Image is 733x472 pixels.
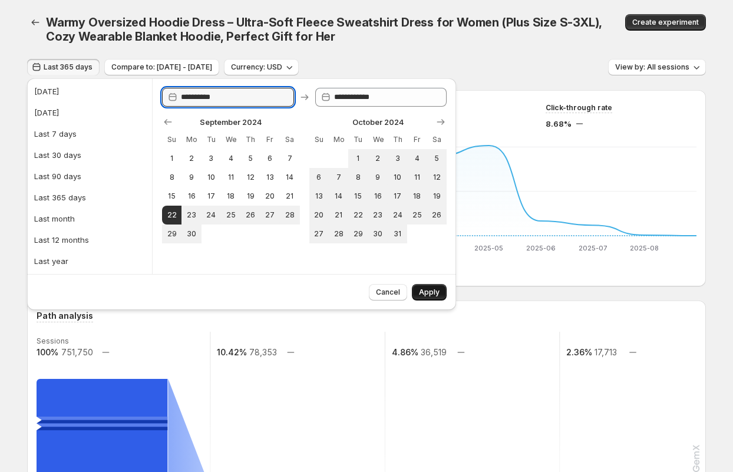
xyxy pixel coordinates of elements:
span: 31 [392,229,402,239]
span: Compare to: [DATE] - [DATE] [111,62,212,72]
span: 8.68% [546,118,572,130]
th: Thursday [240,130,260,149]
span: 5 [245,154,255,163]
span: 13 [314,192,324,201]
button: Tuesday October 29 2024 [348,225,368,243]
text: 100% [37,347,58,357]
button: Last 7 days [31,124,148,143]
span: 20 [265,192,275,201]
th: Sunday [162,130,181,149]
span: Su [167,135,177,144]
span: Warmy Oversized Hoodie Dress – Ultra-Soft Fleece Sweatshirt Dress for Women (Plus Size S-3XL), Co... [46,15,602,44]
text: 2025-05 [474,244,503,252]
button: Apply [412,284,447,301]
span: 22 [353,210,363,220]
th: Friday [260,130,280,149]
button: Monday October 7 2024 [329,168,348,187]
button: Thursday September 5 2024 [240,149,260,168]
text: Sessions [37,336,69,345]
button: Tuesday October 15 2024 [348,187,368,206]
div: Last month [34,213,75,225]
span: 9 [186,173,196,182]
span: 7 [285,154,295,163]
span: 6 [265,154,275,163]
button: Saturday October 5 2024 [427,149,447,168]
span: 22 [167,210,177,220]
button: [DATE] [31,103,148,122]
button: Compare to: [DATE] - [DATE] [104,59,219,75]
button: Tuesday October 1 2024 [348,149,368,168]
button: Saturday September 14 2024 [280,168,299,187]
th: Saturday [427,130,447,149]
span: 30 [186,229,196,239]
span: 18 [226,192,236,201]
button: Tuesday September 3 2024 [202,149,221,168]
th: Wednesday [221,130,240,149]
span: 23 [186,210,196,220]
button: Wednesday September 18 2024 [221,187,240,206]
th: Tuesday [202,130,221,149]
button: Tuesday October 8 2024 [348,168,368,187]
button: Thursday October 17 2024 [388,187,407,206]
span: 4 [226,154,236,163]
text: 751,750 [61,347,93,357]
button: Thursday October 24 2024 [388,206,407,225]
span: 30 [373,229,383,239]
button: Last year [31,252,148,270]
text: 2025-08 [630,244,659,252]
button: Sunday September 29 2024 [162,225,181,243]
span: 18 [412,192,422,201]
span: 7 [334,173,344,182]
button: Saturday October 19 2024 [427,187,447,206]
text: 36,519 [421,347,447,357]
span: 1 [353,154,363,163]
span: 25 [412,210,422,220]
button: Last 30 days [31,146,148,164]
button: Friday September 27 2024 [260,206,280,225]
span: Mo [334,135,344,144]
span: 5 [432,154,442,163]
button: Monday October 21 2024 [329,206,348,225]
button: Sunday October 27 2024 [309,225,329,243]
button: Friday October 11 2024 [407,168,427,187]
button: Friday October 18 2024 [407,187,427,206]
span: Currency: USD [231,62,282,72]
span: 11 [412,173,422,182]
button: Last month [31,209,148,228]
button: Last 12 months [31,230,148,249]
button: Saturday October 26 2024 [427,206,447,225]
button: Thursday September 12 2024 [240,168,260,187]
text: 2.36% [566,347,592,357]
span: Fr [265,135,275,144]
button: Currency: USD [224,59,299,75]
button: Monday September 2 2024 [181,149,201,168]
button: Wednesday October 30 2024 [368,225,388,243]
button: Thursday September 26 2024 [240,206,260,225]
span: 26 [432,210,442,220]
th: Sunday [309,130,329,149]
button: Thursday September 19 2024 [240,187,260,206]
button: Sunday September 1 2024 [162,149,181,168]
span: Sa [285,135,295,144]
span: 29 [353,229,363,239]
span: 14 [334,192,344,201]
button: Monday October 14 2024 [329,187,348,206]
button: Sunday October 6 2024 [309,168,329,187]
span: We [373,135,383,144]
button: Wednesday October 23 2024 [368,206,388,225]
span: Mo [186,135,196,144]
button: Monday September 30 2024 [181,225,201,243]
button: Monday September 9 2024 [181,168,201,187]
button: Friday September 13 2024 [260,168,280,187]
span: Tu [206,135,216,144]
span: 19 [245,192,255,201]
span: 19 [432,192,442,201]
button: Sunday October 20 2024 [309,206,329,225]
span: Click-through rate [546,103,612,113]
span: 23 [373,210,383,220]
text: 10.42% [217,347,247,357]
th: Monday [181,130,201,149]
button: Thursday October 10 2024 [388,168,407,187]
button: Saturday September 28 2024 [280,206,299,225]
span: 12 [432,173,442,182]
